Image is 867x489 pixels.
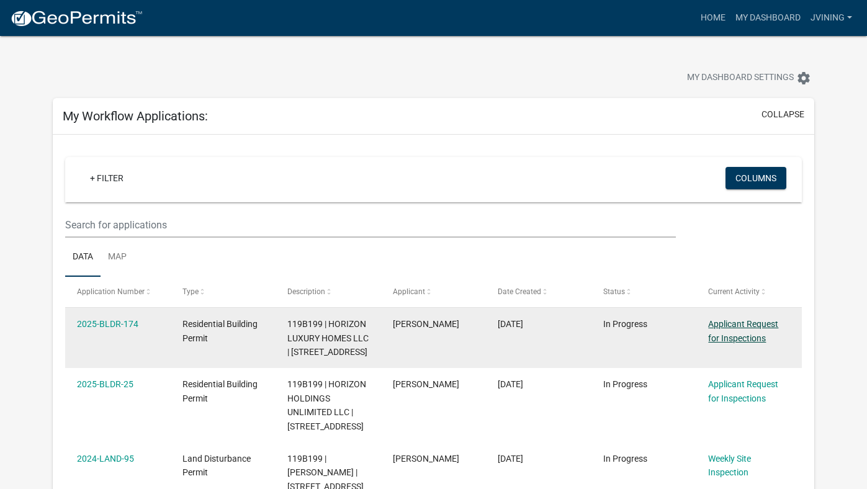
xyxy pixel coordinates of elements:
a: Map [101,238,134,277]
datatable-header-cell: Description [276,277,381,307]
datatable-header-cell: Applicant [381,277,487,307]
span: Date Created [498,287,541,296]
button: Columns [725,167,786,189]
a: 2025-BLDR-174 [77,319,138,329]
datatable-header-cell: Date Created [486,277,591,307]
a: 2025-BLDR-25 [77,379,133,389]
span: 119B199 | HORIZON HOLDINGS UNLIMITED LLC | 284 EAST RIVER BEND DR [287,379,366,431]
h5: My Workflow Applications: [63,109,208,123]
a: Home [696,6,730,30]
a: Applicant Request for Inspections [708,319,778,343]
span: Application Number [77,287,145,296]
span: 119B199 | HORIZON LUXURY HOMES LLC | 284 EAST RIVER BEND DR [287,319,369,357]
span: Jonathan Vining [393,454,459,464]
a: My Dashboard [730,6,806,30]
span: In Progress [603,379,647,389]
span: In Progress [603,454,647,464]
a: Data [65,238,101,277]
span: Applicant [393,287,425,296]
span: Type [182,287,199,296]
span: 12/19/2024 [498,454,523,464]
datatable-header-cell: Application Number [65,277,171,307]
button: collapse [761,108,804,121]
span: Current Activity [708,287,760,296]
a: Applicant Request for Inspections [708,379,778,403]
span: Residential Building Permit [182,379,258,403]
span: 06/04/2025 [498,319,523,329]
a: + Filter [80,167,133,189]
span: Residential Building Permit [182,319,258,343]
button: My Dashboard Settingssettings [677,66,821,90]
datatable-header-cell: Status [591,277,697,307]
i: settings [796,71,811,86]
datatable-header-cell: Current Activity [696,277,802,307]
span: Land Disturbance Permit [182,454,251,478]
a: Weekly Site Inspection [708,454,751,478]
span: My Dashboard Settings [687,71,794,86]
span: Jonathan Vining [393,319,459,329]
input: Search for applications [65,212,676,238]
span: Description [287,287,325,296]
span: Jonathan Vining [393,379,459,389]
span: Status [603,287,625,296]
a: 2024-LAND-95 [77,454,134,464]
span: In Progress [603,319,647,329]
a: jvining [806,6,857,30]
datatable-header-cell: Type [170,277,276,307]
span: 01/21/2025 [498,379,523,389]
